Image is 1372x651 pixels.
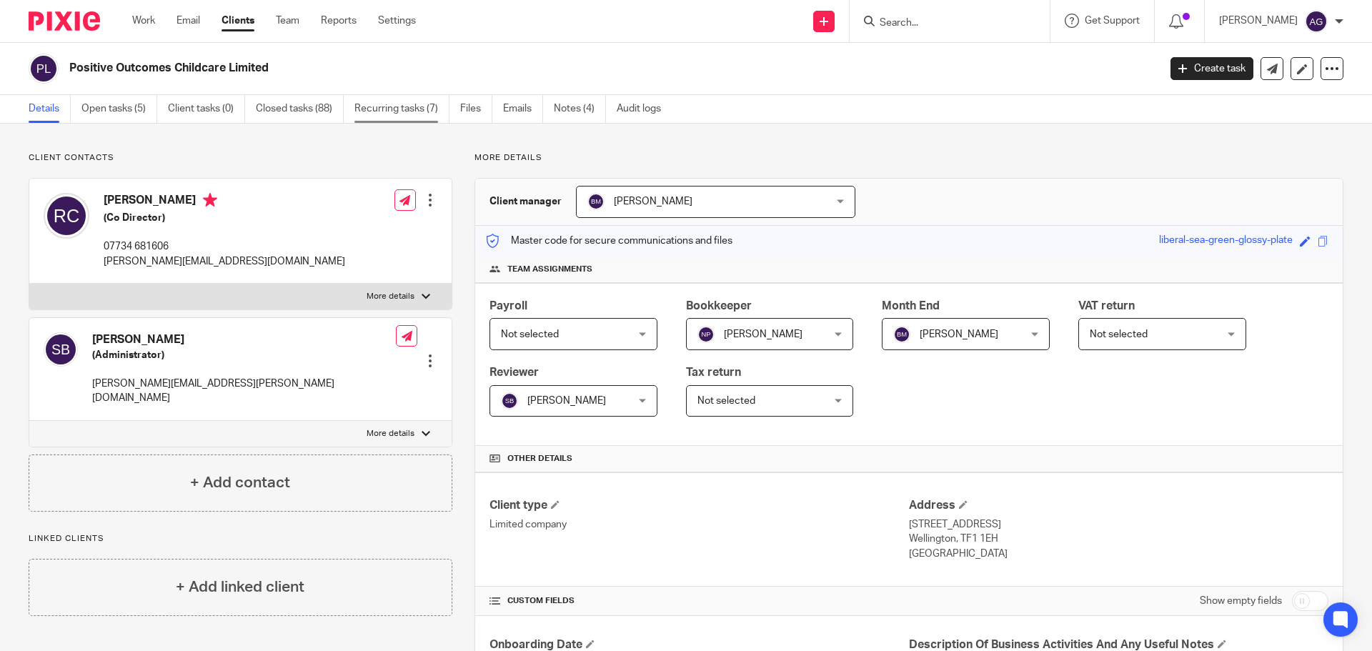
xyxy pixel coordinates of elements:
img: svg%3E [697,326,715,343]
p: [PERSON_NAME][EMAIL_ADDRESS][DOMAIN_NAME] [104,254,345,269]
span: Reviewer [489,367,539,378]
span: Not selected [1090,329,1148,339]
p: More details [367,291,414,302]
h4: CUSTOM FIELDS [489,595,909,607]
div: liberal-sea-green-glossy-plate [1159,233,1293,249]
a: Settings [378,14,416,28]
img: svg%3E [1305,10,1328,33]
a: Closed tasks (88) [256,95,344,123]
span: Payroll [489,300,527,312]
a: Reports [321,14,357,28]
a: Email [177,14,200,28]
h4: Address [909,498,1328,513]
span: Get Support [1085,16,1140,26]
h4: [PERSON_NAME] [104,193,345,211]
span: Not selected [501,329,559,339]
p: More details [367,428,414,439]
p: Master code for secure communications and files [486,234,732,248]
h4: + Add contact [190,472,290,494]
a: Clients [222,14,254,28]
input: Search [878,17,1007,30]
span: Month End [882,300,940,312]
p: 07734 681606 [104,239,345,254]
h5: (Administrator) [92,348,396,362]
a: Work [132,14,155,28]
img: svg%3E [501,392,518,409]
img: Pixie [29,11,100,31]
span: [PERSON_NAME] [527,396,606,406]
label: Show empty fields [1200,594,1282,608]
a: Open tasks (5) [81,95,157,123]
a: Team [276,14,299,28]
a: Client tasks (0) [168,95,245,123]
span: Tax return [686,367,741,378]
img: svg%3E [587,193,605,210]
span: Team assignments [507,264,592,275]
span: [PERSON_NAME] [724,329,802,339]
a: Details [29,95,71,123]
a: Notes (4) [554,95,606,123]
h4: + Add linked client [176,576,304,598]
a: Emails [503,95,543,123]
span: Bookkeeper [686,300,752,312]
p: [GEOGRAPHIC_DATA] [909,547,1328,561]
p: [PERSON_NAME][EMAIL_ADDRESS][PERSON_NAME][DOMAIN_NAME] [92,377,396,406]
img: svg%3E [29,54,59,84]
p: [PERSON_NAME] [1219,14,1298,28]
h2: Positive Outcomes Childcare Limited [69,61,933,76]
p: More details [474,152,1343,164]
p: Wellington, TF1 1EH [909,532,1328,546]
span: Other details [507,453,572,464]
p: Linked clients [29,533,452,545]
span: VAT return [1078,300,1135,312]
p: Limited company [489,517,909,532]
h4: [PERSON_NAME] [92,332,396,347]
a: Create task [1170,57,1253,80]
p: Client contacts [29,152,452,164]
a: Recurring tasks (7) [354,95,449,123]
img: svg%3E [44,332,78,367]
img: svg%3E [44,193,89,239]
span: [PERSON_NAME] [614,197,692,207]
p: [STREET_ADDRESS] [909,517,1328,532]
span: [PERSON_NAME] [920,329,998,339]
a: Files [460,95,492,123]
a: Audit logs [617,95,672,123]
h4: Client type [489,498,909,513]
span: Not selected [697,396,755,406]
img: svg%3E [893,326,910,343]
i: Primary [203,193,217,207]
h3: Client manager [489,194,562,209]
h5: (Co Director) [104,211,345,225]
